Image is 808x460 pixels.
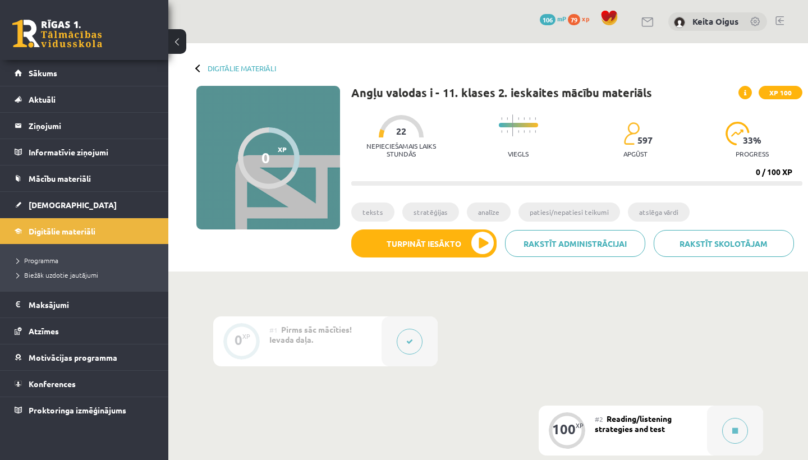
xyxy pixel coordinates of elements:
img: icon-short-line-57e1e144782c952c97e751825c79c345078a6d821885a25fce030b3d8c18986b.svg [535,130,536,133]
span: Mācību materiāli [29,173,91,183]
span: Pirms sāc mācīties! Ievada daļa. [269,324,352,344]
span: Sākums [29,68,57,78]
img: icon-progress-161ccf0a02000e728c5f80fcf4c31c7af3da0e1684b2b1d7c360e028c24a22f1.svg [726,122,750,145]
img: icon-short-line-57e1e144782c952c97e751825c79c345078a6d821885a25fce030b3d8c18986b.svg [518,130,519,133]
img: icon-short-line-57e1e144782c952c97e751825c79c345078a6d821885a25fce030b3d8c18986b.svg [518,117,519,120]
span: xp [582,14,589,23]
legend: Informatīvie ziņojumi [29,139,154,165]
a: Maksājumi [15,292,154,318]
p: progress [736,150,769,158]
span: Konferences [29,379,76,389]
button: Turpināt iesākto [351,229,497,257]
a: Proktoringa izmēģinājums [15,397,154,423]
a: Digitālie materiāli [15,218,154,244]
a: Keita Oigus [692,16,738,27]
span: mP [557,14,566,23]
a: Rīgas 1. Tālmācības vidusskola [12,20,102,48]
a: Digitālie materiāli [208,64,276,72]
span: 106 [540,14,555,25]
li: patiesi/nepatiesi teikumi [518,203,620,222]
div: XP [576,422,584,429]
span: #2 [595,415,603,424]
a: 106 mP [540,14,566,23]
li: teksts [351,203,394,222]
li: analīze [467,203,511,222]
div: XP [242,333,250,339]
span: Proktoringa izmēģinājums [29,405,126,415]
a: Atzīmes [15,318,154,344]
li: atslēga vārdi [628,203,690,222]
p: Viegls [508,150,529,158]
a: Rakstīt skolotājam [654,230,794,257]
a: Informatīvie ziņojumi [15,139,154,165]
span: 22 [396,126,406,136]
img: icon-long-line-d9ea69661e0d244f92f715978eff75569469978d946b2353a9bb055b3ed8787d.svg [512,114,513,136]
span: [DEMOGRAPHIC_DATA] [29,200,117,210]
img: Keita Oigus [674,17,685,28]
img: icon-short-line-57e1e144782c952c97e751825c79c345078a6d821885a25fce030b3d8c18986b.svg [524,117,525,120]
img: icon-short-line-57e1e144782c952c97e751825c79c345078a6d821885a25fce030b3d8c18986b.svg [529,117,530,120]
span: Motivācijas programma [29,352,117,362]
legend: Ziņojumi [29,113,154,139]
span: Digitālie materiāli [29,226,95,236]
a: Motivācijas programma [15,344,154,370]
img: icon-short-line-57e1e144782c952c97e751825c79c345078a6d821885a25fce030b3d8c18986b.svg [529,130,530,133]
a: Biežāk uzdotie jautājumi [17,270,157,280]
img: icon-short-line-57e1e144782c952c97e751825c79c345078a6d821885a25fce030b3d8c18986b.svg [507,130,508,133]
img: icon-short-line-57e1e144782c952c97e751825c79c345078a6d821885a25fce030b3d8c18986b.svg [501,117,502,120]
img: icon-short-line-57e1e144782c952c97e751825c79c345078a6d821885a25fce030b3d8c18986b.svg [507,117,508,120]
img: icon-short-line-57e1e144782c952c97e751825c79c345078a6d821885a25fce030b3d8c18986b.svg [535,117,536,120]
a: Ziņojumi [15,113,154,139]
a: [DEMOGRAPHIC_DATA] [15,192,154,218]
a: Rakstīt administrācijai [505,230,645,257]
a: Sākums [15,60,154,86]
span: Reading/listening strategies and test [595,413,672,434]
h1: Angļu valodas i - 11. klases 2. ieskaites mācību materiāls [351,86,652,99]
a: Mācību materiāli [15,165,154,191]
a: Programma [17,255,157,265]
a: Konferences [15,371,154,397]
span: Programma [17,256,58,265]
span: XP 100 [759,86,802,99]
span: Atzīmes [29,326,59,336]
div: 0 [261,149,270,166]
img: icon-short-line-57e1e144782c952c97e751825c79c345078a6d821885a25fce030b3d8c18986b.svg [501,130,502,133]
span: Aktuāli [29,94,56,104]
p: apgūst [623,150,648,158]
span: 597 [637,135,653,145]
div: 0 [235,335,242,345]
img: students-c634bb4e5e11cddfef0936a35e636f08e4e9abd3cc4e673bd6f9a4125e45ecb1.svg [623,122,640,145]
span: 33 % [743,135,762,145]
a: Aktuāli [15,86,154,112]
a: 79 xp [568,14,595,23]
span: Biežāk uzdotie jautājumi [17,270,98,279]
span: 79 [568,14,580,25]
span: XP [278,145,287,153]
p: Nepieciešamais laiks stundās [351,142,452,158]
div: 100 [552,424,576,434]
legend: Maksājumi [29,292,154,318]
li: stratēģijas [402,203,459,222]
img: icon-short-line-57e1e144782c952c97e751825c79c345078a6d821885a25fce030b3d8c18986b.svg [524,130,525,133]
span: #1 [269,325,278,334]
